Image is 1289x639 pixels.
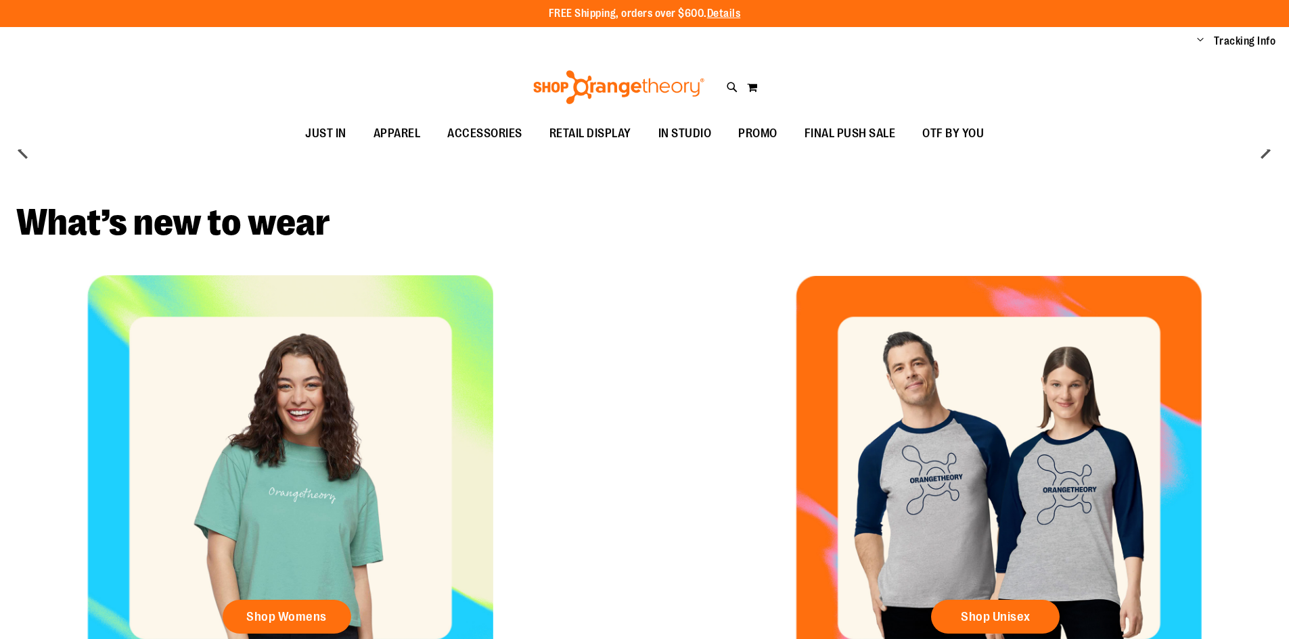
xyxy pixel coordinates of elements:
span: ACCESSORIES [447,118,522,149]
span: PROMO [738,118,777,149]
button: next [1252,137,1279,164]
a: Shop Unisex [931,600,1060,634]
a: FINAL PUSH SALE [791,118,909,149]
img: Shop Orangetheory [531,70,706,104]
span: RETAIL DISPLAY [549,118,631,149]
h2: What’s new to wear [16,204,1273,241]
a: Tracking Info [1214,34,1276,49]
span: FINAL PUSH SALE [805,118,896,149]
span: Shop Unisex [961,609,1031,624]
button: Account menu [1197,34,1204,48]
span: IN STUDIO [658,118,712,149]
a: IN STUDIO [645,118,725,149]
a: RETAIL DISPLAY [536,118,645,149]
a: APPAREL [360,118,434,149]
p: FREE Shipping, orders over $600. [549,6,741,22]
a: JUST IN [292,118,360,149]
a: OTF BY YOU [909,118,997,149]
a: Shop Womens [223,600,351,634]
a: Details [707,7,741,20]
a: ACCESSORIES [434,118,536,149]
span: APPAREL [374,118,421,149]
span: Shop Womens [246,609,327,624]
a: PROMO [725,118,791,149]
span: OTF BY YOU [922,118,984,149]
span: JUST IN [305,118,346,149]
button: prev [10,137,37,164]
